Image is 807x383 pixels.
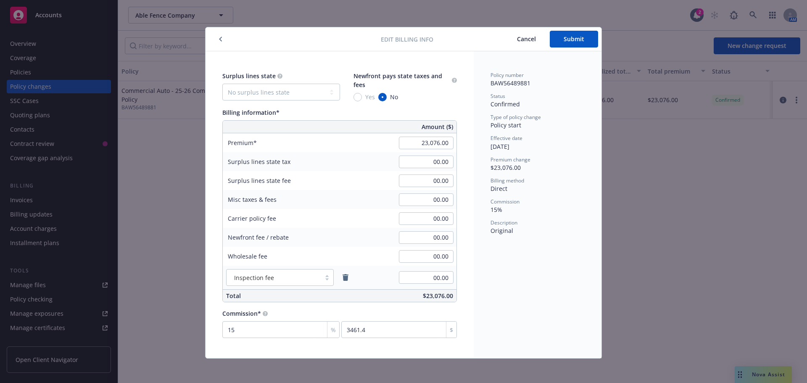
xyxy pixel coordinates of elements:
[234,273,274,282] span: Inspection fee
[550,31,598,48] button: Submit
[399,137,454,149] input: 0.00
[491,156,530,163] span: Premium change
[222,309,261,317] span: Commission*
[399,231,454,244] input: 0.00
[228,233,289,241] span: Newfront fee / rebate
[228,158,290,166] span: Surplus lines state tax
[340,272,351,283] a: remove
[491,135,522,142] span: Effective date
[390,92,398,101] span: No
[399,271,454,284] input: 0.00
[353,93,362,101] input: Yes
[491,219,517,226] span: Description
[399,156,454,168] input: 0.00
[491,143,509,151] span: [DATE]
[491,71,524,79] span: Policy number
[399,212,454,225] input: 0.00
[222,108,280,116] span: Billing information*
[331,325,336,334] span: %
[228,214,276,222] span: Carrier policy fee
[491,164,521,172] span: $23,076.00
[491,185,507,193] span: Direct
[423,292,453,300] span: $23,076.00
[491,114,541,121] span: Type of policy change
[491,121,521,129] span: Policy start
[491,227,513,235] span: Original
[378,93,387,101] input: No
[228,195,277,203] span: Misc taxes & fees
[491,100,520,108] span: Confirmed
[353,72,442,89] span: Newfront pays state taxes and fees
[399,193,454,206] input: 0.00
[491,206,502,214] span: 15%
[399,174,454,187] input: 0.00
[564,35,584,43] span: Submit
[399,250,454,263] input: 0.00
[491,198,520,205] span: Commission
[222,72,276,80] span: Surplus lines state
[231,273,316,282] span: Inspection fee
[491,92,505,100] span: Status
[228,252,267,260] span: Wholesale fee
[365,92,375,101] span: Yes
[226,292,241,300] span: Total
[517,35,536,43] span: Cancel
[503,31,550,48] button: Cancel
[491,79,530,87] span: BAW56489881
[381,35,433,44] span: Edit billing info
[450,325,453,334] span: $
[491,177,524,184] span: Billing method
[422,122,453,131] span: Amount ($)
[228,139,257,147] span: Premium
[228,177,291,185] span: Surplus lines state fee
